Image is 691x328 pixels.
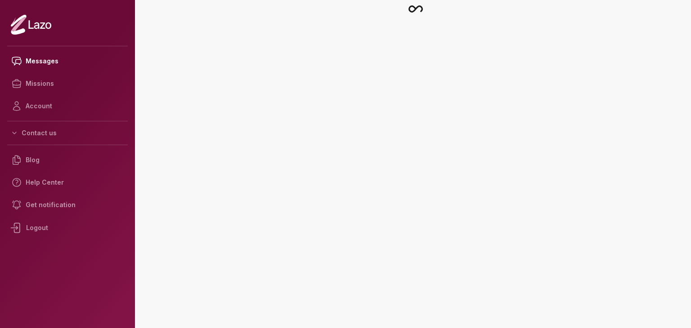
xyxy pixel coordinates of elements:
[7,50,128,72] a: Messages
[7,95,128,117] a: Account
[7,72,128,95] a: Missions
[7,216,128,239] div: Logout
[7,125,128,141] button: Contact us
[7,149,128,171] a: Blog
[7,194,128,216] a: Get notification
[7,171,128,194] a: Help Center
